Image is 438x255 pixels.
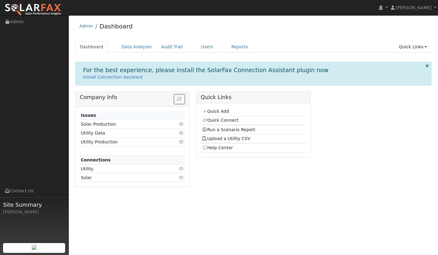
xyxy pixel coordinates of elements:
[83,67,329,74] h1: For the best experience, please install the SolarFax Connection Assistant plugin now
[179,176,184,180] i: Click to view
[80,24,93,28] a: Admin
[81,113,96,118] strong: Issues
[202,136,251,141] a: Upload a Utility CSV
[179,167,184,171] i: Click to view
[227,41,253,53] a: Reports
[202,145,233,150] a: Help Center
[80,138,168,146] td: Utility Production
[202,109,229,114] a: Quick Add
[99,23,133,30] a: Dashboard
[75,41,108,53] a: Dashboard
[179,131,184,135] i: Click to view
[80,164,168,173] td: Utility
[80,173,168,182] td: Solar
[83,75,143,79] a: Install Connection Assistant
[202,118,239,123] a: Quick Connect
[202,127,255,132] a: Run a Scenario Report
[80,120,168,129] td: Solar Production
[157,41,187,53] a: Audit Trail
[179,140,184,144] i: Click to view
[179,122,184,126] i: Click to view
[3,201,65,209] span: Site Summary
[201,94,306,101] h5: Quick Links
[117,41,157,53] a: Data Analyzer
[80,94,185,101] h5: Company Info
[80,129,168,138] td: Utility Data
[396,5,432,10] span: [PERSON_NAME]
[32,245,37,250] img: retrieve
[196,41,218,53] a: Users
[5,3,62,16] img: SolarFax
[394,41,432,53] a: Quick Links
[81,157,111,162] strong: Connections
[3,209,65,215] div: [PERSON_NAME]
